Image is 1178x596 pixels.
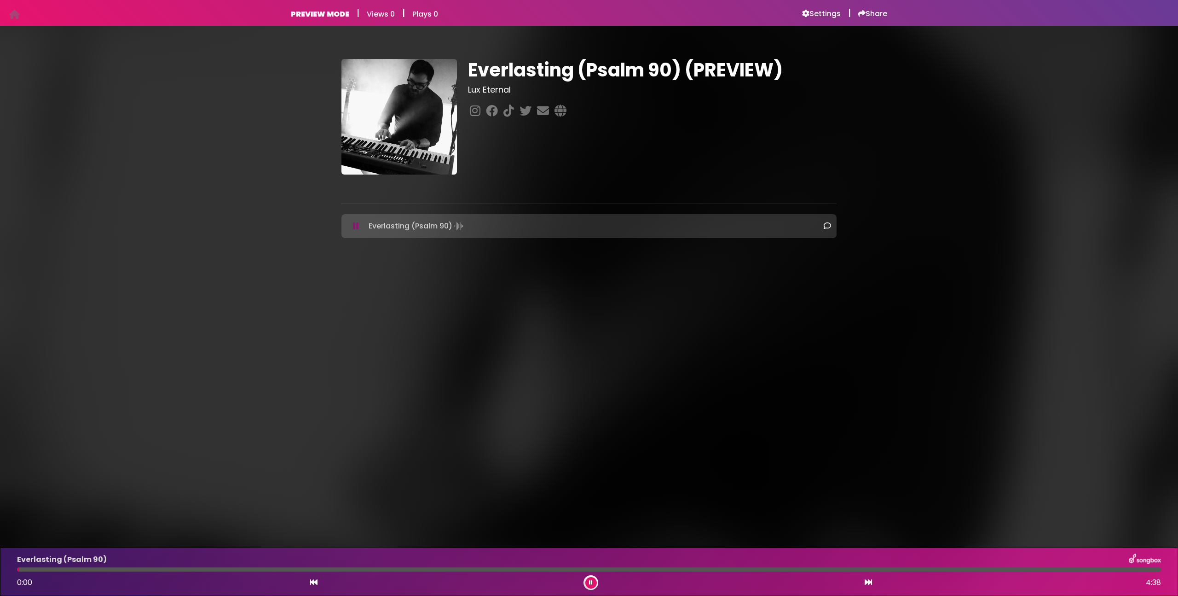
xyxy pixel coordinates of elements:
[468,85,837,95] h3: Lux Eternal
[402,7,405,18] h5: |
[452,220,465,233] img: waveform4.gif
[858,9,887,18] a: Share
[468,59,837,81] h1: Everlasting (Psalm 90) (PREVIEW)
[369,220,465,233] p: Everlasting (Psalm 90)
[848,7,851,18] h5: |
[412,10,438,18] h6: Plays 0
[357,7,359,18] h5: |
[291,10,349,18] h6: PREVIEW MODE
[341,59,457,175] img: cZ5aU0BRcyA1rO2YDwzS
[367,10,395,18] h6: Views 0
[802,9,841,18] a: Settings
